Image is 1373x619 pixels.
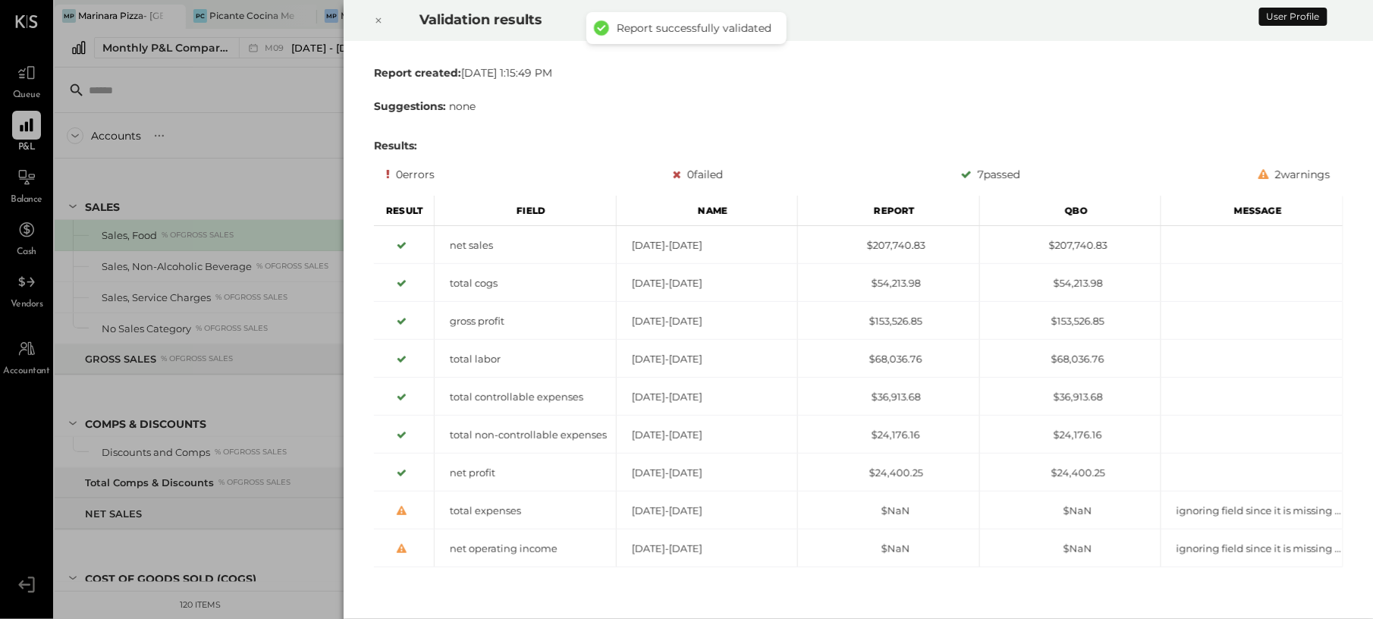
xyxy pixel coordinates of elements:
div: $68,036.76 [798,352,979,366]
div: total controllable expenses [435,390,616,404]
div: Message [1161,196,1343,226]
div: [DATE]-[DATE] [616,238,797,253]
div: total cogs [435,276,616,291]
div: $54,213.98 [798,276,979,291]
div: $24,400.25 [798,466,979,480]
div: $NaN [798,504,979,518]
div: net profit [435,466,616,480]
div: $207,740.83 [798,238,979,253]
div: User Profile [1259,8,1327,26]
div: $68,036.76 [979,352,1161,366]
div: total expenses [435,504,616,518]
div: ignoring field since it is missing or hidden from report [1161,542,1343,556]
div: $NaN [979,542,1161,556]
div: $153,526.85 [979,314,1161,328]
div: [DATE]-[DATE] [616,314,797,328]
div: $NaN [979,504,1161,518]
div: $24,176.16 [979,428,1161,442]
div: [DATE]-[DATE] [616,276,797,291]
div: [DATE]-[DATE] [616,390,797,404]
div: 2 warnings [1258,165,1331,184]
div: $207,740.83 [979,238,1161,253]
div: [DATE]-[DATE] [616,504,797,518]
div: Result [374,196,435,226]
div: $36,913.68 [798,390,979,404]
div: net sales [435,238,616,253]
b: Report created: [374,66,461,80]
b: Suggestions: [374,99,446,113]
div: $24,400.25 [979,466,1161,480]
div: Field [435,196,617,226]
div: 0 errors [386,165,435,184]
div: Report successfully validated [617,21,771,35]
div: Name [616,196,798,226]
div: ignoring field since it is missing or hidden from report [1161,504,1343,518]
div: $NaN [798,542,979,556]
div: gross profit [435,314,616,328]
div: Report [798,196,980,226]
h2: Validation results [419,1,1183,39]
div: [DATE]-[DATE] [616,466,797,480]
div: $24,176.16 [798,428,979,442]
div: $153,526.85 [798,314,979,328]
div: Qbo [979,196,1161,226]
div: 0 failed [673,165,723,184]
div: net operating income [435,542,616,556]
span: none [449,99,476,113]
div: [DATE]-[DATE] [616,428,797,442]
div: [DATE]-[DATE] [616,352,797,366]
div: [DATE]-[DATE] [616,542,797,556]
div: total labor [435,352,616,366]
div: total non-controllable expenses [435,428,616,442]
div: $54,213.98 [979,276,1161,291]
div: [DATE] 1:15:49 PM [374,65,1343,80]
b: Results: [374,139,417,152]
div: 7 passed [961,165,1020,184]
div: $36,913.68 [979,390,1161,404]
